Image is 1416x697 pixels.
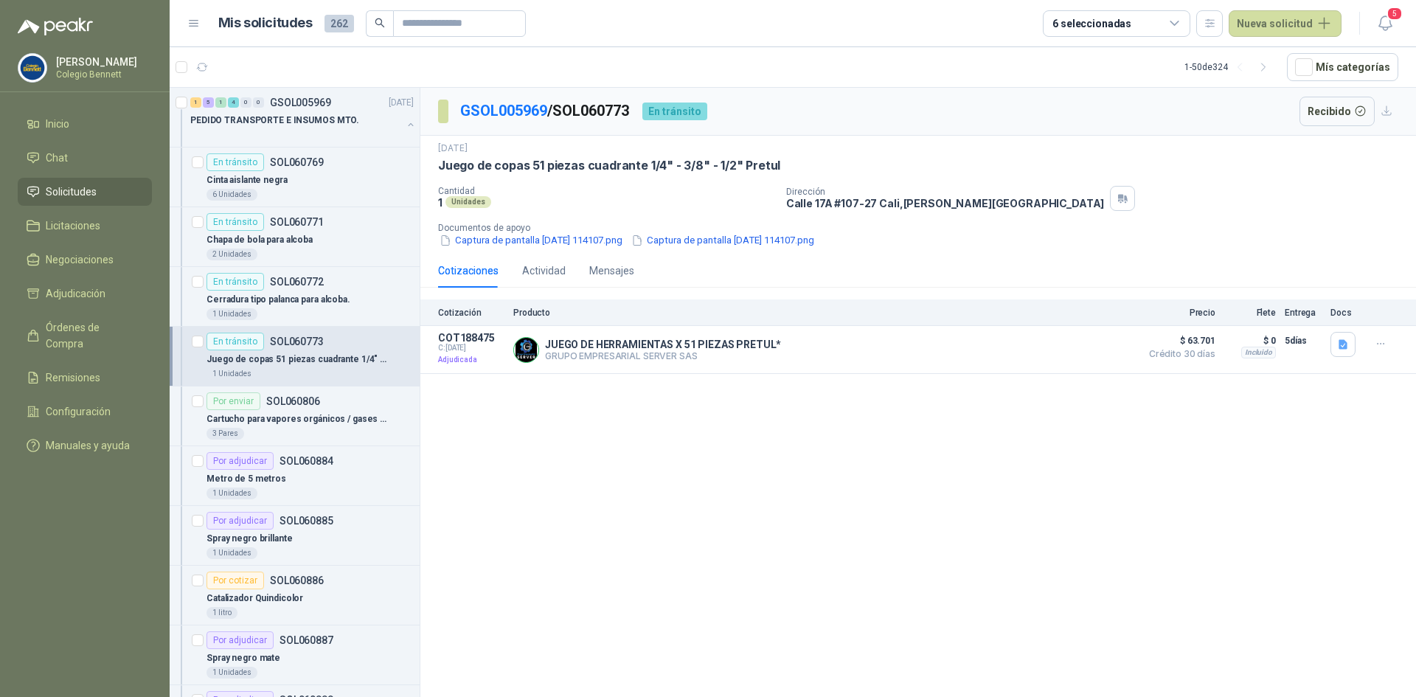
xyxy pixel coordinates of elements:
[438,186,774,196] p: Cantidad
[1330,308,1360,318] p: Docs
[206,273,264,291] div: En tránsito
[1224,308,1276,318] p: Flete
[18,212,152,240] a: Licitaciones
[206,368,257,380] div: 1 Unidades
[206,547,257,559] div: 1 Unidades
[513,308,1133,318] p: Producto
[18,110,152,138] a: Inicio
[18,144,152,172] a: Chat
[46,370,100,386] span: Remisiones
[630,233,816,249] button: Captura de pantalla [DATE] 114107.png
[375,18,385,28] span: search
[206,249,257,260] div: 2 Unidades
[46,116,69,132] span: Inicio
[270,217,324,227] p: SOL060771
[438,344,504,353] span: C: [DATE]
[1299,97,1375,126] button: Recibido
[190,97,201,108] div: 1
[270,157,324,167] p: SOL060769
[206,333,264,350] div: En tránsito
[18,431,152,460] a: Manuales y ayuda
[206,213,264,231] div: En tránsito
[46,252,114,268] span: Negociaciones
[170,625,420,685] a: Por adjudicarSOL060887Spray negro mate1 Unidades
[18,364,152,392] a: Remisiones
[1372,10,1398,37] button: 5
[18,54,46,82] img: Company Logo
[18,178,152,206] a: Solicitudes
[170,506,420,566] a: Por adjudicarSOL060885Spray negro brillante1 Unidades
[206,472,286,486] p: Metro de 5 metros
[438,263,499,279] div: Cotizaciones
[1142,350,1215,358] span: Crédito 30 días
[1224,332,1276,350] p: $ 0
[218,13,313,34] h1: Mis solicitudes
[438,196,442,209] p: 1
[18,313,152,358] a: Órdenes de Compra
[46,184,97,200] span: Solicitudes
[1285,332,1322,350] p: 5 días
[522,263,566,279] div: Actividad
[1142,332,1215,350] span: $ 63.701
[206,452,274,470] div: Por adjudicar
[206,173,288,187] p: Cinta aislante negra
[1052,15,1131,32] div: 6 seleccionadas
[18,280,152,308] a: Adjudicación
[215,97,226,108] div: 1
[545,350,781,361] p: GRUPO EMPRESARIAL SERVER SAS
[228,97,239,108] div: 4
[389,96,414,110] p: [DATE]
[206,293,350,307] p: Cerradura tipo palanca para alcoba.
[280,516,333,526] p: SOL060885
[270,277,324,287] p: SOL060772
[253,97,264,108] div: 0
[170,148,420,207] a: En tránsitoSOL060769Cinta aislante negra6 Unidades
[270,97,331,108] p: GSOL005969
[324,15,354,32] span: 262
[438,332,504,344] p: COT188475
[270,336,324,347] p: SOL060773
[1386,7,1403,21] span: 5
[206,353,390,367] p: Juego de copas 51 piezas cuadrante 1/4" - 3/8" - 1/2" Pretul
[206,488,257,499] div: 1 Unidades
[56,70,148,79] p: Colegio Bennett
[438,142,468,156] p: [DATE]
[206,572,264,589] div: Por cotizar
[170,267,420,327] a: En tránsitoSOL060772Cerradura tipo palanca para alcoba.1 Unidades
[206,532,292,546] p: Spray negro brillante
[46,218,100,234] span: Licitaciones
[438,308,504,318] p: Cotización
[460,100,631,122] p: / SOL060773
[46,403,111,420] span: Configuración
[18,398,152,426] a: Configuración
[190,94,417,141] a: 1 5 1 4 0 0 GSOL005969[DATE] PEDIDO TRANSPORTE E INSUMOS MTO.
[460,102,547,119] a: GSOL005969
[18,246,152,274] a: Negociaciones
[46,437,130,454] span: Manuales y ayuda
[438,223,1410,233] p: Documentos de apoyo
[438,353,504,367] p: Adjudicada
[46,319,138,352] span: Órdenes de Compra
[206,428,244,440] div: 3 Pares
[46,150,68,166] span: Chat
[170,386,420,446] a: Por enviarSOL060806Cartucho para vapores orgánicos / gases ácidos3 Pares
[280,635,333,645] p: SOL060887
[589,263,634,279] div: Mensajes
[170,327,420,386] a: En tránsitoSOL060773Juego de copas 51 piezas cuadrante 1/4" - 3/8" - 1/2" Pretul1 Unidades
[642,103,707,120] div: En tránsito
[56,57,148,67] p: [PERSON_NAME]
[170,566,420,625] a: Por cotizarSOL060886Catalizador Quindicolor1 litro
[1241,347,1276,358] div: Incluido
[170,446,420,506] a: Por adjudicarSOL060884Metro de 5 metros1 Unidades
[206,189,257,201] div: 6 Unidades
[240,97,251,108] div: 0
[514,338,538,362] img: Company Logo
[1142,308,1215,318] p: Precio
[206,233,313,247] p: Chapa de bola para alcoba
[786,187,1105,197] p: Dirección
[545,339,781,350] p: JUEGO DE HERRAMIENTAS X 51 PIEZAS PRETUL*
[206,651,280,665] p: Spray negro mate
[206,153,264,171] div: En tránsito
[206,512,274,530] div: Por adjudicar
[203,97,214,108] div: 5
